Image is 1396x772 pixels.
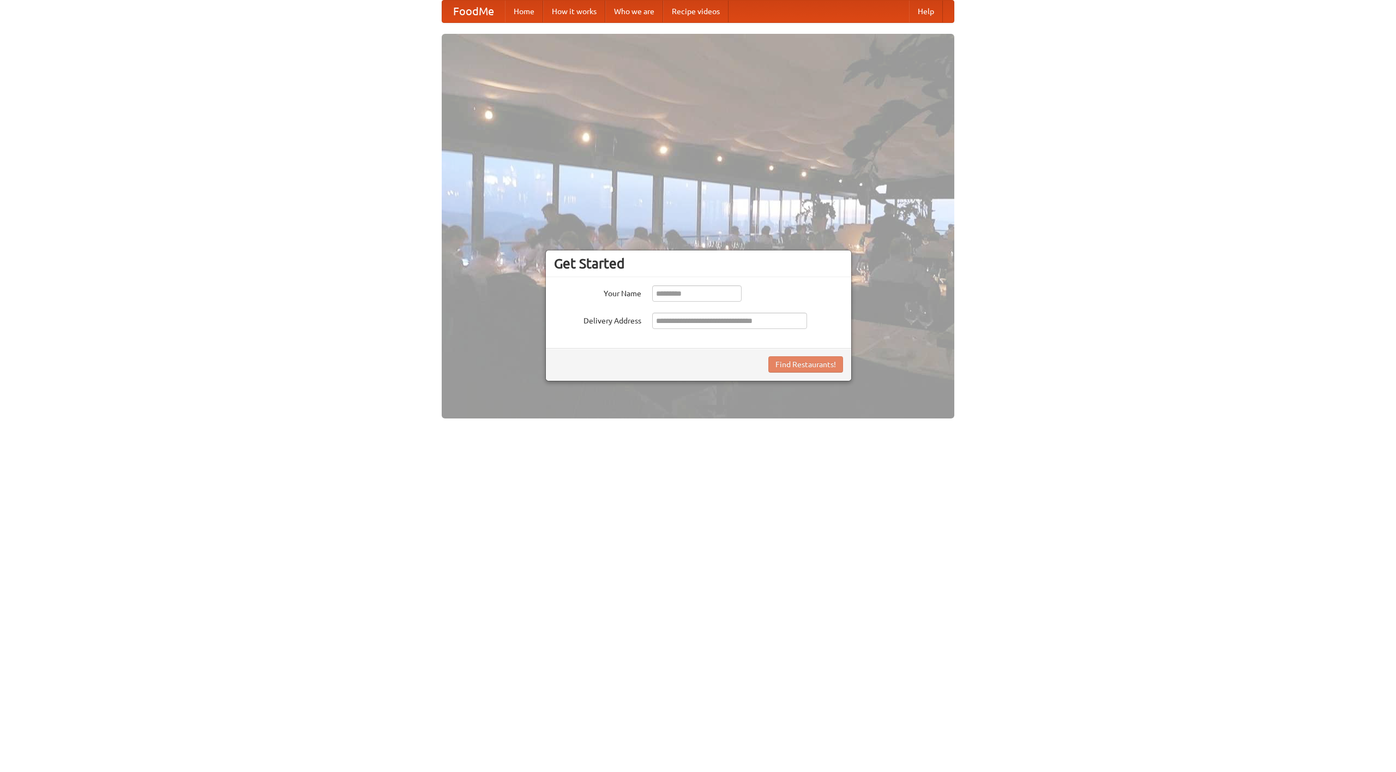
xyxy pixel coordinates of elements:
a: How it works [543,1,605,22]
a: Help [909,1,943,22]
a: FoodMe [442,1,505,22]
a: Home [505,1,543,22]
a: Recipe videos [663,1,729,22]
label: Your Name [554,285,641,299]
button: Find Restaurants! [768,356,843,373]
h3: Get Started [554,255,843,272]
label: Delivery Address [554,313,641,326]
a: Who we are [605,1,663,22]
